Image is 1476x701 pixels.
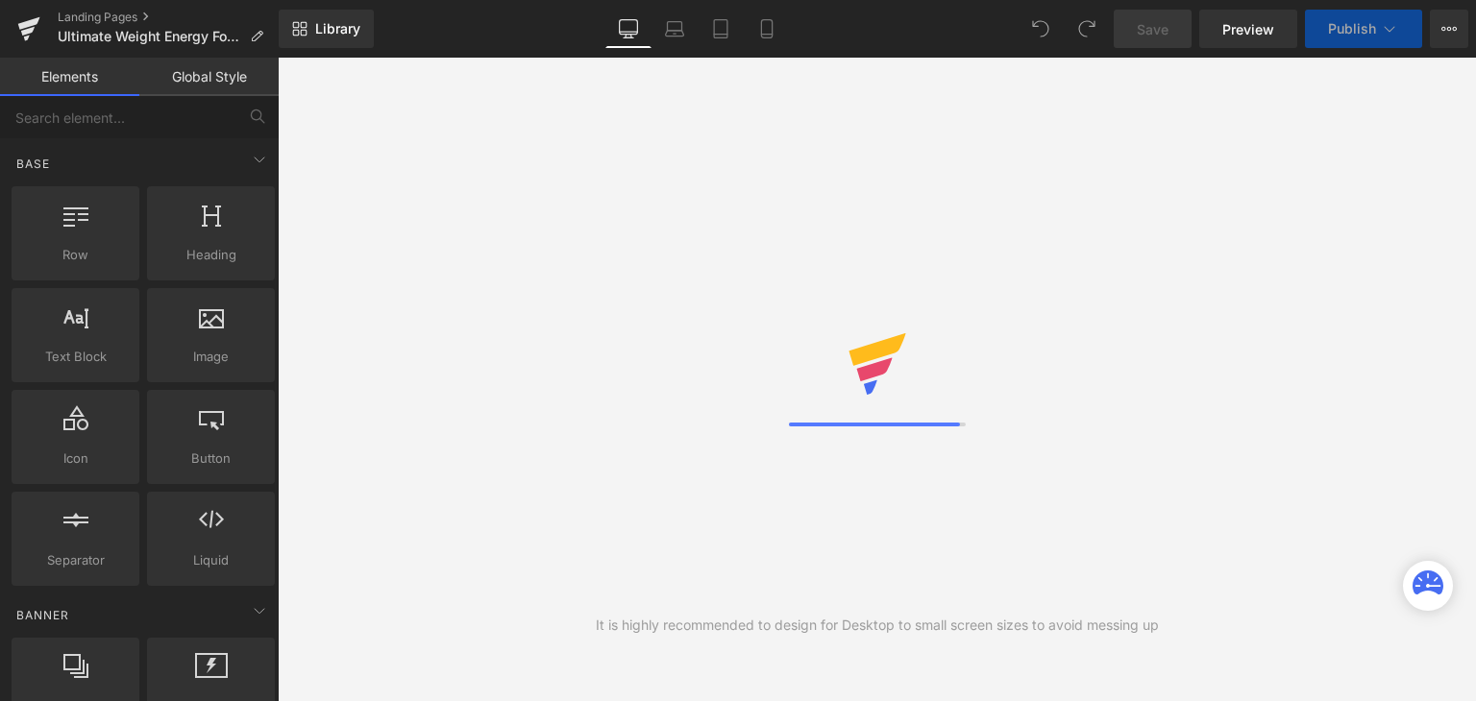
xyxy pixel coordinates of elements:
a: Preview [1199,10,1297,48]
button: Undo [1021,10,1060,48]
div: It is highly recommended to design for Desktop to small screen sizes to avoid messing up [596,615,1159,636]
span: Library [315,20,360,37]
a: Landing Pages [58,10,279,25]
span: Preview [1222,19,1274,39]
span: Icon [17,448,134,469]
button: Redo [1068,10,1106,48]
a: Desktop [605,10,652,48]
span: Banner [14,606,71,624]
span: Button [153,448,269,469]
button: Publish [1305,10,1422,48]
span: Liquid [153,550,269,570]
a: Laptop [652,10,698,48]
span: Row [17,245,134,265]
a: Tablet [698,10,744,48]
span: Publish [1328,21,1376,36]
span: Text Block [17,347,134,367]
span: Heading [153,245,269,265]
span: Ultimate Weight Energy Formula - AMAN [58,29,242,44]
span: Image [153,347,269,367]
span: Separator [17,550,134,570]
a: Global Style [139,58,279,96]
span: Base [14,155,52,173]
a: Mobile [744,10,790,48]
a: New Library [279,10,374,48]
span: Save [1137,19,1168,39]
button: More [1430,10,1468,48]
